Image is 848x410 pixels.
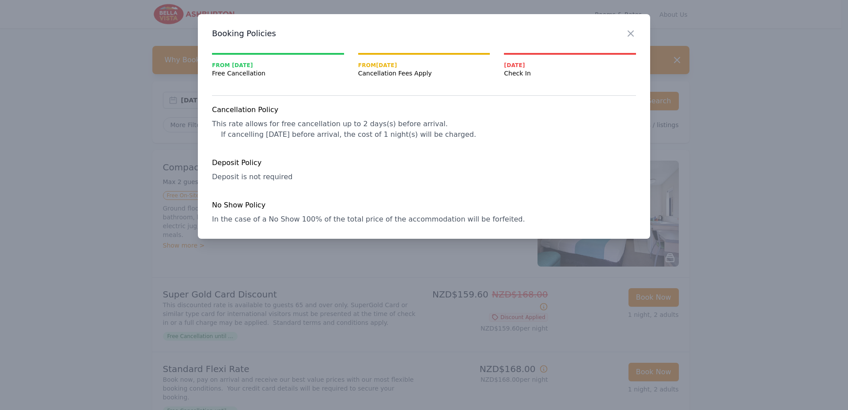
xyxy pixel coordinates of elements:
[358,69,490,78] span: Cancellation Fees Apply
[212,120,476,139] span: This rate allows for free cancellation up to 2 days(s) before arrival. If cancelling [DATE] befor...
[504,62,636,69] span: [DATE]
[212,105,636,115] h4: Cancellation Policy
[212,53,636,78] nav: Progress mt-20
[504,69,636,78] span: Check In
[212,62,344,69] span: From [DATE]
[212,215,525,223] span: In the case of a No Show 100% of the total price of the accommodation will be forfeited.
[212,173,292,181] span: Deposit is not required
[212,69,344,78] span: Free Cancellation
[212,200,636,211] h4: No Show Policy
[212,158,636,168] h4: Deposit Policy
[212,28,636,39] h3: Booking Policies
[358,62,490,69] span: From [DATE]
